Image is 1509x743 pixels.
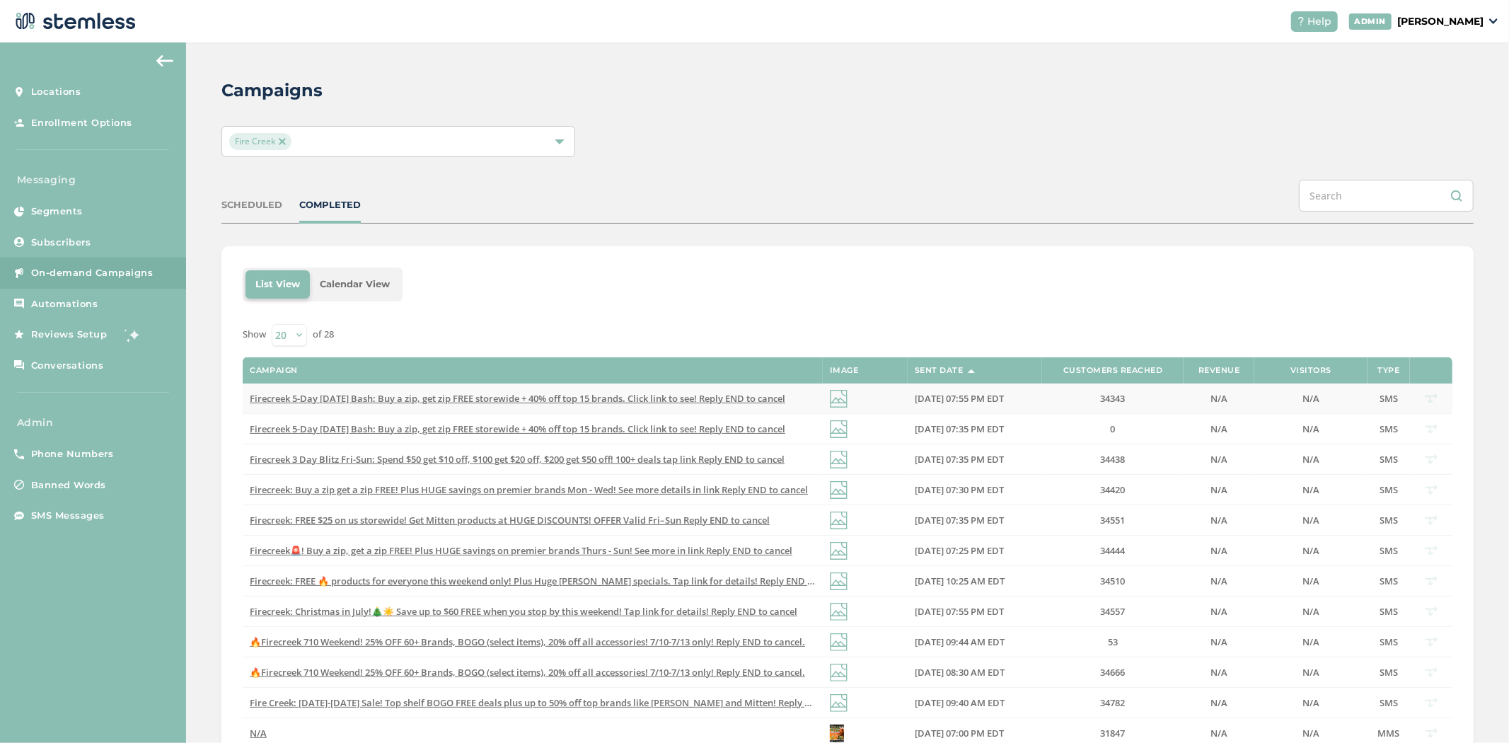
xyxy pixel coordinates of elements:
[1261,667,1360,679] label: N/A
[1049,606,1176,618] label: 34557
[915,422,1004,435] span: [DATE] 07:35 PM EDT
[1198,366,1240,375] label: Revenue
[1302,635,1319,648] span: N/A
[250,484,816,496] label: Firecreek: Buy a zip get a zip FREE! Plus HUGE savings on premier brands Mon - Wed! See more deta...
[250,422,785,435] span: Firecreek 5-Day [DATE] Bash: Buy a zip, get zip FREE storewide + 40% off top 15 brands. Click lin...
[1049,423,1176,435] label: 0
[250,514,816,526] label: Firecreek: FREE $25 on us storewide! Get Mitten products at HUGE DISCOUNTS! OFFER Valid Fri–Sun R...
[1380,696,1398,709] span: SMS
[31,359,104,373] span: Conversations
[1210,544,1227,557] span: N/A
[1302,483,1319,496] span: N/A
[1261,545,1360,557] label: N/A
[250,696,867,709] span: Fire Creek: [DATE]-[DATE] Sale! Top shelf BOGO FREE deals plus up to 50% off top brands like [PER...
[1375,727,1403,739] label: MMS
[1302,575,1319,587] span: N/A
[915,575,1035,587] label: 07/25/2025 10:25 AM EDT
[1210,422,1227,435] span: N/A
[1191,545,1247,557] label: N/A
[1380,453,1398,466] span: SMS
[915,545,1035,557] label: 07/30/2025 07:25 PM EDT
[1438,675,1509,743] iframe: Chat Widget
[31,297,98,311] span: Automations
[118,321,146,349] img: glitter-stars-b7820f95.gif
[1489,18,1498,24] img: icon_down-arrow-small-66adaf34.svg
[1101,727,1126,739] span: 31847
[915,575,1005,587] span: [DATE] 10:25 AM EDT
[1210,666,1227,679] span: N/A
[1302,666,1319,679] span: N/A
[250,727,267,739] span: N/A
[1210,514,1227,526] span: N/A
[915,727,1004,739] span: [DATE] 07:00 PM EDT
[1380,575,1398,587] span: SMS
[1210,575,1227,587] span: N/A
[830,451,848,468] img: icon-img-d887fa0c.svg
[250,393,816,405] label: Firecreek 5-Day Labor Day Bash: Buy a zip, get zip FREE storewide + 40% off top 15 brands. Click ...
[250,545,816,557] label: Firecreek🚨! Buy a zip, get a zip FREE! Plus HUGE savings on premier brands Thurs - Sun! See more ...
[1049,454,1176,466] label: 34438
[830,633,848,651] img: icon-img-d887fa0c.svg
[1191,484,1247,496] label: N/A
[1302,696,1319,709] span: N/A
[915,696,1005,709] span: [DATE] 09:40 AM EDT
[1302,422,1319,435] span: N/A
[1191,667,1247,679] label: N/A
[1191,393,1247,405] label: N/A
[1101,392,1126,405] span: 34343
[1380,544,1398,557] span: SMS
[1375,545,1403,557] label: SMS
[1380,392,1398,405] span: SMS
[1261,484,1360,496] label: N/A
[1375,514,1403,526] label: SMS
[1049,636,1176,648] label: 53
[299,198,361,212] div: COMPLETED
[1308,14,1332,29] span: Help
[1049,514,1176,526] label: 34551
[915,366,964,375] label: Sent Date
[915,423,1035,435] label: 08/27/2025 07:35 PM EDT
[1261,393,1360,405] label: N/A
[830,390,848,408] img: icon-img-d887fa0c.svg
[830,572,848,590] img: icon-img-d887fa0c.svg
[1210,635,1227,648] span: N/A
[1261,454,1360,466] label: N/A
[31,116,132,130] span: Enrollment Options
[156,55,173,67] img: icon-arrow-back-accent-c549486e.svg
[31,447,114,461] span: Phone Numbers
[1380,514,1398,526] span: SMS
[915,392,1004,405] span: [DATE] 07:55 PM EDT
[250,392,785,405] span: Firecreek 5-Day [DATE] Bash: Buy a zip, get zip FREE storewide + 40% off top 15 brands. Click lin...
[915,483,1004,496] span: [DATE] 07:30 PM EDT
[1261,514,1360,526] label: N/A
[313,328,334,342] label: of 28
[1380,635,1398,648] span: SMS
[830,542,848,560] img: icon-img-d887fa0c.svg
[1210,483,1227,496] span: N/A
[1290,366,1331,375] label: Visitors
[1261,606,1360,618] label: N/A
[1375,697,1403,709] label: SMS
[1349,13,1392,30] div: ADMIN
[830,366,859,375] label: Image
[915,514,1004,526] span: [DATE] 07:35 PM EDT
[1049,667,1176,679] label: 34666
[250,544,792,557] span: Firecreek🚨! Buy a zip, get a zip FREE! Plus HUGE savings on premier brands Thurs - Sun! See more ...
[250,667,816,679] label: 🔥Firecreek 710 Weekend! 25% OFF 60+ Brands, BOGO (select items), 20% off all accessories! 7/10-7/...
[1302,727,1319,739] span: N/A
[830,694,848,712] img: icon-img-d887fa0c.svg
[1375,667,1403,679] label: SMS
[915,666,1005,679] span: [DATE] 08:30 AM EDT
[1261,575,1360,587] label: N/A
[915,514,1035,526] label: 08/07/2025 07:35 PM EDT
[1380,605,1398,618] span: SMS
[1049,484,1176,496] label: 34420
[1191,575,1247,587] label: N/A
[1210,605,1227,618] span: N/A
[1063,366,1163,375] label: Customers Reached
[915,727,1035,739] label: 04/29/2025 07:00 PM EDT
[1049,727,1176,739] label: 31847
[830,725,844,742] img: oplzPtlAKDUxRv0NoDcibl1bd9lEoKbNdiXjU08.jpg
[11,7,136,35] img: logo-dark-0685b13c.svg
